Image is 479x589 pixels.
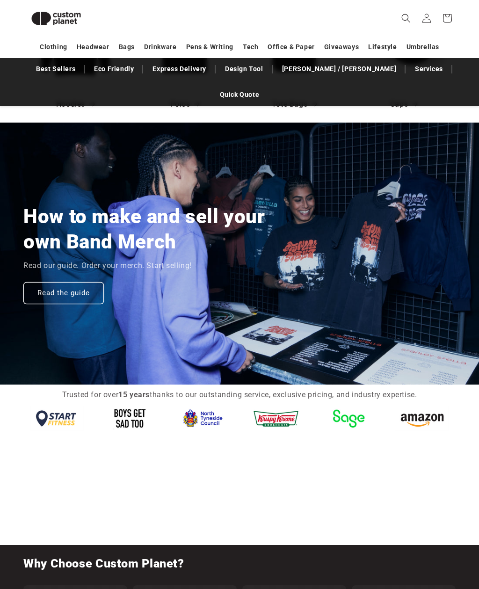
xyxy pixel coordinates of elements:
[118,390,150,399] strong: 15 years
[23,259,192,273] p: Read our guide. Order your merch. Start selling!
[324,39,359,55] a: Giveaways
[23,556,184,571] h2: Why Choose Custom Planet?
[220,61,268,77] a: Design Tool
[23,4,89,33] img: Custom Planet
[243,39,258,55] a: Tech
[119,39,135,55] a: Bags
[277,61,401,77] a: [PERSON_NAME] / [PERSON_NAME]
[186,39,233,55] a: Pens & Writing
[319,488,479,589] iframe: Chat Widget
[31,61,80,77] a: Best Sellers
[23,204,278,255] h2: How to make and sell your own Band Merch
[215,87,264,103] a: Quick Quote
[396,8,416,29] summary: Search
[57,388,422,402] p: Trusted for over thanks to our outstanding service, exclusive pricing, and industry expertise.
[410,61,448,77] a: Services
[23,282,104,304] a: Read the guide
[268,39,314,55] a: Office & Paper
[148,61,211,77] a: Express Delivery
[77,39,109,55] a: Headwear
[89,61,138,77] a: Eco Friendly
[40,39,67,55] a: Clothing
[144,39,176,55] a: Drinkware
[368,39,397,55] a: Lifestyle
[406,39,439,55] a: Umbrellas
